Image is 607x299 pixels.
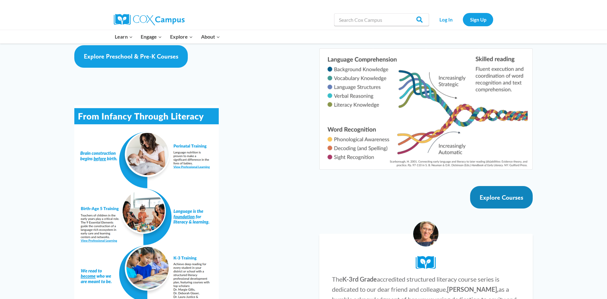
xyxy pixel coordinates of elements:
[342,275,377,283] strong: K-3rd Grade
[319,48,533,170] img: Diagram of Scarborough's Rope
[111,30,224,43] nav: Primary Navigation
[334,13,429,26] input: Search Cox Campus
[111,30,137,43] button: Child menu of Learn
[432,13,460,26] a: Log In
[74,45,188,68] a: Explore Preschool & Pre-K Courses
[480,194,523,201] span: Explore Courses
[84,53,178,60] span: Explore Preschool & Pre-K Courses
[432,13,493,26] nav: Secondary Navigation
[197,30,224,43] button: Child menu of About
[137,30,166,43] button: Child menu of Engage
[166,30,197,43] button: Child menu of Explore
[463,13,493,26] a: Sign Up
[470,186,533,209] a: Explore Courses
[114,14,185,25] img: Cox Campus
[447,285,499,293] strong: [PERSON_NAME],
